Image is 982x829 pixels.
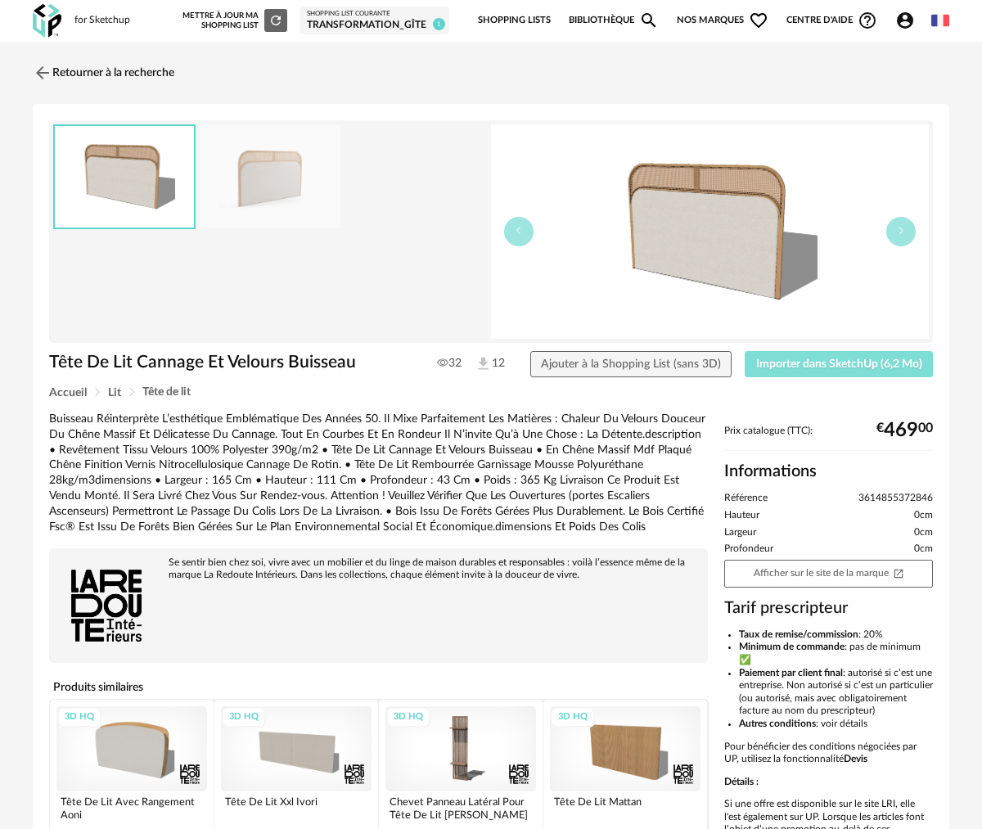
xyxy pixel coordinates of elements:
[478,3,551,38] a: Shopping Lists
[55,126,194,228] img: thumbnail.png
[475,355,502,372] span: 12
[914,543,933,556] span: 0cm
[33,4,61,38] img: OXP
[386,707,430,728] div: 3D HQ
[858,492,933,505] span: 3614855372846
[677,3,768,38] span: Nos marques
[437,356,462,371] span: 32
[56,791,207,824] div: Tête De Lit Avec Rangement Aoni
[385,791,536,824] div: Chevet Panneau Latéral Pour Tête De Lit [PERSON_NAME]
[475,355,492,372] img: Téléchargements
[550,791,700,824] div: Tête De Lit Mattan
[724,492,768,505] span: Référence
[739,641,933,666] li: : pas de minimum ✅
[33,55,174,91] a: Retourner à la recherche
[639,11,659,30] span: Magnify icon
[724,526,756,539] span: Largeur
[895,11,915,30] span: Account Circle icon
[884,425,918,436] span: 469
[49,387,87,399] span: Accueil
[307,10,443,31] a: Shopping List courante transformation_gîte 1
[307,19,443,32] div: transformation_gîte
[724,425,933,452] div: Prix catalogue (TTC):
[74,14,130,27] div: for Sketchup
[895,11,922,30] span: Account Circle icon
[33,63,52,83] img: svg+xml;base64,PHN2ZyB3aWR0aD0iMjQiIGhlaWdodD0iMjQiIHZpZXdCb3g9IjAgMCAyNCAyNCIgZmlsbD0ibm9uZSIgeG...
[49,676,708,699] h4: Produits similaires
[49,386,933,399] div: Breadcrumb
[739,719,816,728] b: Autres conditions
[724,461,933,482] h2: Informations
[724,543,773,556] span: Profondeur
[724,509,759,522] span: Hauteur
[914,509,933,522] span: 0cm
[49,412,708,535] div: Buisseau Réinterprète L’esthétique Emblématique Des Années 50. Il Mixe Parfaitement Les Matières ...
[57,556,155,655] img: brand logo
[739,642,845,651] b: Minimum de commande
[858,11,877,30] span: Help Circle Outline icon
[182,9,287,32] div: Mettre à jour ma Shopping List
[491,124,929,339] img: thumbnail.png
[569,3,659,38] a: BibliothèqueMagnify icon
[530,351,732,377] button: Ajouter à la Shopping List (sans 3D)
[57,556,700,581] div: Se sentir bien chez soi, vivre avec un mobilier et du linge de maison durables et responsables : ...
[200,125,340,229] img: 44bef6bcbc6c71592ec4e0038001a520.jpg
[433,18,445,30] span: 1
[844,754,867,764] b: Devis
[931,11,949,29] img: fr
[108,387,121,399] span: Lit
[914,526,933,539] span: 0cm
[541,358,721,370] span: Ajouter à la Shopping List (sans 3D)
[49,351,408,373] h1: Tête De Lit Cannage Et Velours Buisseau
[724,560,933,588] a: Afficher sur le site de la marqueOpen In New icon
[739,629,858,639] b: Taux de remise/commission
[756,358,922,370] span: Importer dans SketchUp (6,2 Mo)
[786,11,877,30] span: Centre d'aideHelp Circle Outline icon
[739,667,933,718] li: : autorisé si c’est une entreprise. Non autorisé si c’est un particulier (ou autorisé, mais avec ...
[739,718,933,731] li: : voir détails
[724,741,933,766] p: Pour bénéficier des conditions négociées par UP, utilisez la fonctionnalité
[893,567,904,578] span: Open In New icon
[551,707,595,728] div: 3D HQ
[724,777,759,786] b: Détails :
[724,597,933,619] h3: Tarif prescripteur
[57,707,101,728] div: 3D HQ
[142,386,191,398] span: Tête de lit
[268,16,283,25] span: Refresh icon
[749,11,768,30] span: Heart Outline icon
[307,10,443,18] div: Shopping List courante
[222,707,266,728] div: 3D HQ
[221,791,372,824] div: Tête De Lit Xxl Ivori
[745,351,933,377] button: Importer dans SketchUp (6,2 Mo)
[739,629,933,642] li: : 20%
[876,425,933,436] div: € 00
[739,668,843,678] b: Paiement par client final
